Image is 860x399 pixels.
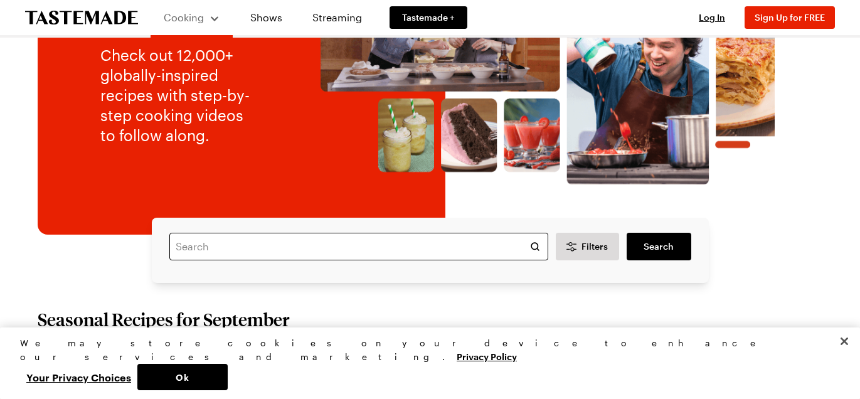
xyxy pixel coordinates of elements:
[831,327,858,355] button: Close
[38,308,290,331] h2: Seasonal Recipes for September
[402,11,455,24] span: Tastemade +
[163,5,220,30] button: Cooking
[755,12,825,23] span: Sign Up for FREE
[20,364,137,390] button: Your Privacy Choices
[581,240,608,253] span: Filters
[556,233,620,260] button: Desktop filters
[627,233,691,260] a: filters
[137,364,228,390] button: Ok
[164,11,204,23] span: Cooking
[390,6,467,29] a: Tastemade +
[20,336,829,390] div: Privacy
[745,6,835,29] button: Sign Up for FREE
[100,45,260,146] p: Check out 12,000+ globally-inspired recipes with step-by-step cooking videos to follow along.
[687,11,737,24] button: Log In
[644,240,674,253] span: Search
[25,11,138,25] a: To Tastemade Home Page
[699,12,725,23] span: Log In
[20,336,829,364] div: We may store cookies on your device to enhance our services and marketing.
[457,350,517,362] a: More information about your privacy, opens in a new tab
